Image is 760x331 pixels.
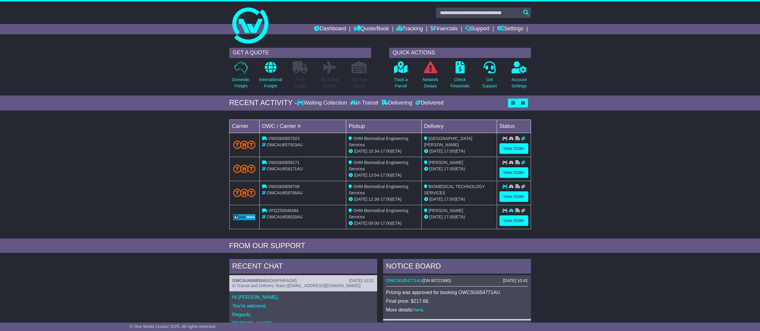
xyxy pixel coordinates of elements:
[450,77,469,89] p: Check Financials
[380,100,414,106] div: Delivering
[233,189,256,197] img: TNT_Domestic.png
[229,48,371,58] div: GET A QUOTE
[444,166,454,171] span: 17:00
[450,61,470,93] a: CheckFinancials
[268,184,300,189] span: OWS000658706
[232,61,250,93] a: DomesticFreight
[267,190,303,195] span: OWCAU658706AU
[233,165,256,173] img: TNT_Domestic.png
[386,298,528,304] p: Final price: $217.66.
[424,184,485,195] span: BIOMEDICAL TECHNOLOGY SERVICES
[421,120,497,133] td: Delivery
[354,197,367,202] span: [DATE]
[368,221,379,226] span: 09:00
[429,160,463,165] span: [PERSON_NAME]
[424,214,494,220] div: (ETA)
[444,149,454,153] span: 17:00
[386,278,528,283] div: ( )
[429,166,443,171] span: [DATE]
[497,120,531,133] td: Status
[232,320,374,326] p: [PERSON_NAME]
[482,77,497,89] p: Get Support
[368,197,379,202] span: 12:36
[383,259,531,275] div: NOTICE BOARD
[424,196,494,202] div: (ETA)
[386,278,423,283] a: OWCSG654771AU
[346,120,422,133] td: Pickup
[368,149,379,153] span: 10:34
[353,24,389,34] a: Quote/Book
[429,149,443,153] span: [DATE]
[354,221,367,226] span: [DATE]
[389,48,531,58] div: QUICK ACTIONS
[232,278,269,283] a: OWCAU654930AU
[511,77,527,89] p: Account Settings
[349,196,419,202] div: - (ETA)
[229,120,259,133] td: Carrier
[354,173,367,178] span: [DATE]
[380,149,391,153] span: 17:00
[349,100,380,106] div: In Transit
[444,197,454,202] span: 17:00
[321,77,339,89] p: Air & Sea Freight
[293,77,308,89] p: Full Loads
[430,24,458,34] a: Financials
[499,167,528,178] a: View Order
[268,160,300,165] span: OWS000658171
[394,77,408,89] p: Track a Parcel
[349,172,419,178] div: - (ETA)
[414,100,444,106] div: Delivered
[267,214,303,219] span: OWCAU658020AU
[349,220,419,226] div: - (ETA)
[267,166,303,171] span: OWCAU658171AU
[314,24,346,34] a: Dashboard
[297,100,348,106] div: Waiting Collection
[229,259,377,275] div: RECENT CHAT
[497,24,523,34] a: Settings
[232,283,361,288] span: In Transit and Delivery Team ([EMAIL_ADDRESS][DOMAIN_NAME])
[354,149,367,153] span: [DATE]
[130,324,217,329] span: © One World Courier 2025. All rights reserved.
[503,278,528,283] div: [DATE] 10:41
[259,77,282,89] p: International Freight
[386,307,528,313] p: More details: .
[349,184,408,195] span: OHM Biomedical Engineering Services
[232,312,374,317] p: Regards,
[424,166,494,172] div: (ETA)
[351,77,368,89] p: Air / Sea Depot
[396,24,423,34] a: Tracking
[232,278,374,283] div: ( )
[429,197,443,202] span: [DATE]
[414,307,423,312] a: here
[511,61,527,93] a: AccountSettings
[349,148,419,154] div: - (ETA)
[268,208,298,213] span: VFQZ50046494
[270,278,296,283] span: DIAPHRAGM
[368,173,379,178] span: 13:54
[465,24,490,34] a: Support
[229,241,531,250] div: FROM OUR SUPPORT
[259,61,282,93] a: InternationalFreight
[424,148,494,154] div: (ETA)
[267,142,303,147] span: OWCAU657923AU
[229,99,297,107] div: RECENT ACTIVITY -
[268,136,300,141] span: OWS000657923
[429,208,463,213] span: [PERSON_NAME]
[424,136,472,147] span: [GEOGRAPHIC_DATA][PERSON_NAME]
[233,141,256,149] img: TNT_Domestic.png
[429,214,443,219] span: [DATE]
[232,303,374,309] p: You're welcome.
[424,278,450,283] span: DN 80721980
[444,214,454,219] span: 17:00
[394,61,408,93] a: Track aParcel
[259,120,346,133] td: OWC / Carrier #
[499,215,528,226] a: View Order
[232,77,249,89] p: Domestic Freight
[232,294,374,300] p: Hi [PERSON_NAME],
[380,173,391,178] span: 17:00
[423,77,438,89] p: Network Delays
[499,143,528,154] a: View Order
[349,278,374,283] div: [DATE] 10:01
[422,61,438,93] a: NetworkDelays
[499,191,528,202] a: View Order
